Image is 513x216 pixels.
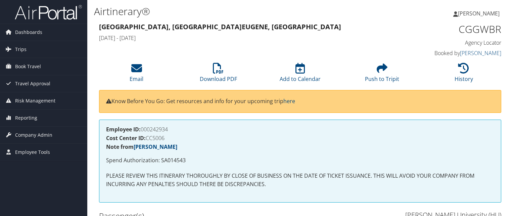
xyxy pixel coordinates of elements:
p: Know Before You Go: Get resources and info for your upcoming trip [106,97,494,106]
span: Travel Approval [15,75,50,92]
a: Add to Calendar [280,67,321,83]
span: Reporting [15,110,37,126]
span: Dashboards [15,24,42,41]
a: Email [130,67,143,83]
a: [PERSON_NAME] [460,49,501,57]
p: PLEASE REVIEW THIS ITINERARY THOROUGHLY BY CLOSE OF BUSINESS ON THE DATE OF TICKET ISSUANCE. THIS... [106,172,494,189]
img: airportal-logo.png [15,4,82,20]
a: Push to Tripit [365,67,399,83]
h1: CGGWBR [408,22,501,36]
a: [PERSON_NAME] [453,3,506,24]
strong: [GEOGRAPHIC_DATA], [GEOGRAPHIC_DATA] Eugene, [GEOGRAPHIC_DATA] [99,22,341,31]
span: Book Travel [15,58,41,75]
span: Risk Management [15,92,55,109]
span: Company Admin [15,127,52,143]
h4: Booked by [408,49,501,57]
strong: Cost Center ID: [106,134,146,142]
a: History [455,67,473,83]
a: [PERSON_NAME] [134,143,177,150]
a: Download PDF [200,67,237,83]
span: Trips [15,41,27,58]
h4: Agency Locator [408,39,501,46]
h4: 000242934 [106,127,494,132]
span: [PERSON_NAME] [458,10,500,17]
strong: Note from [106,143,177,150]
span: Employee Tools [15,144,50,161]
h4: CC5006 [106,135,494,141]
h1: Airtinerary® [94,4,369,18]
h4: [DATE] - [DATE] [99,34,398,42]
a: here [283,97,295,105]
p: Spend Authorization: SA014543 [106,156,494,165]
strong: Employee ID: [106,126,141,133]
